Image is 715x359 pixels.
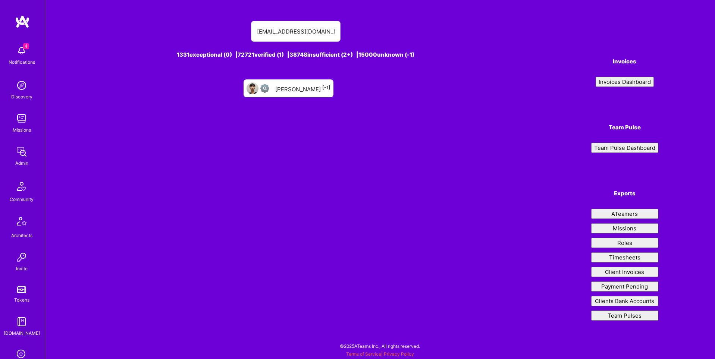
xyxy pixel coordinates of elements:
div: 1331 exceptional (0) | 72721 verified (1) | 38748 insufficient (2+) | 15000 unknown (-1) [102,51,489,59]
img: admin teamwork [14,144,29,159]
div: Architects [11,232,32,239]
div: © 2025 ATeams Inc., All rights reserved. [45,337,715,355]
span: 4 [23,43,29,49]
a: User AvatarNot Scrubbed[PERSON_NAME][-1] [241,76,336,100]
div: Community [10,195,34,203]
div: Admin [15,159,28,167]
button: Payment Pending [591,281,658,292]
button: Team Pulse Dashboard [591,143,658,153]
div: [PERSON_NAME] [275,84,330,93]
a: Invoices Dashboard [591,77,658,87]
input: Search for an A-Teamer [257,22,335,41]
button: Clients Bank Accounts [591,296,658,306]
img: Invite [14,250,29,265]
button: Client Invoices [591,267,658,277]
div: [DOMAIN_NAME] [4,329,40,337]
img: Architects [13,214,31,232]
img: Not Scrubbed [260,84,269,93]
span: | [346,351,414,357]
div: Invite [16,265,28,273]
h4: Exports [591,190,658,197]
button: Roles [591,238,658,248]
a: Privacy Policy [384,351,414,357]
button: ATeamers [591,209,658,219]
h4: Invoices [591,58,658,65]
img: Community [13,177,31,195]
h4: Team Pulse [591,124,658,131]
button: Timesheets [591,252,658,262]
img: User Avatar [247,82,258,94]
button: Missions [591,223,658,233]
div: Missions [13,126,31,134]
button: Team Pulses [591,311,658,321]
img: discovery [14,78,29,93]
img: tokens [17,286,26,293]
img: bell [14,43,29,58]
div: Discovery [11,93,32,101]
div: Notifications [9,58,35,66]
img: guide book [14,314,29,329]
img: logo [15,15,30,28]
div: Tokens [14,296,29,304]
img: teamwork [14,111,29,126]
sup: [-1] [322,85,330,90]
a: Terms of Service [346,351,381,357]
button: Invoices Dashboard [596,77,654,87]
